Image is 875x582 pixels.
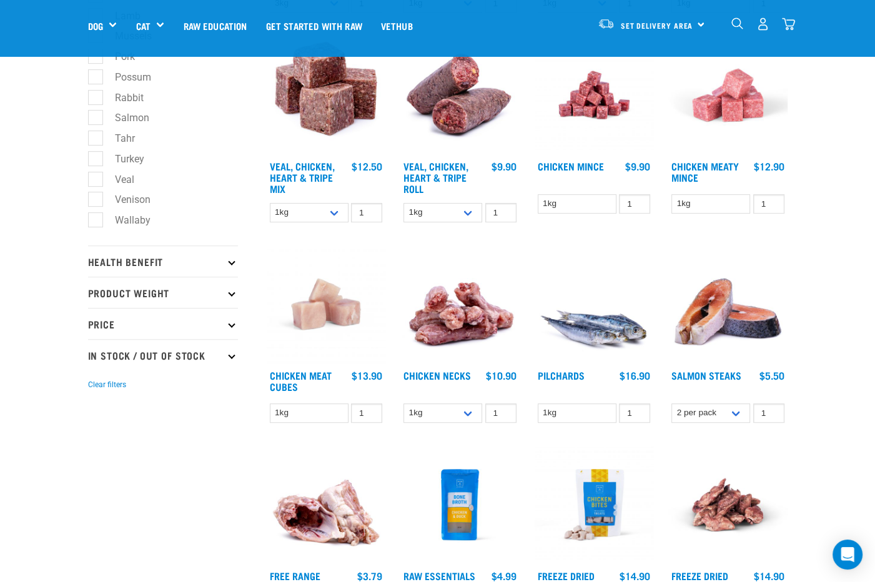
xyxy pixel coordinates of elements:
p: Health Benefit [88,245,238,277]
a: Pilchards [538,372,585,378]
div: $9.90 [492,160,517,172]
label: Tahr [95,131,140,146]
img: Chicken meat [267,245,386,364]
input: 1 [619,194,650,214]
label: Rabbit [95,90,149,106]
span: Set Delivery Area [621,23,693,27]
img: home-icon-1@2x.png [731,17,743,29]
button: Clear filters [88,379,126,390]
div: $4.99 [492,570,517,581]
p: In Stock / Out Of Stock [88,339,238,370]
a: Veal, Chicken, Heart & Tripe Roll [403,163,468,191]
img: home-icon@2x.png [782,17,795,31]
a: Raw Education [174,1,256,51]
label: Salmon [95,110,154,126]
label: Possum [95,69,156,85]
div: $5.50 [759,370,784,381]
input: 1 [619,403,650,423]
img: user.png [756,17,769,31]
input: 1 [485,203,517,222]
input: 1 [753,403,784,423]
div: $3.79 [357,570,382,581]
img: RE Product Shoot 2023 Nov8793 1 [400,445,520,565]
a: Chicken Necks [403,372,471,378]
img: Chicken Meaty Mince [668,36,788,155]
a: Chicken Meat Cubes [270,372,332,389]
label: Veal [95,172,139,187]
label: Turkey [95,151,149,167]
img: van-moving.png [598,18,615,29]
div: $14.90 [754,570,784,581]
a: Veal, Chicken, Heart & Tripe Mix [270,163,335,191]
a: Cat [136,19,150,33]
img: FD Chicken Hearts [668,445,788,565]
input: 1 [753,194,784,214]
img: RE Product Shoot 2023 Nov8581 [535,445,654,565]
label: Wallaby [95,212,156,228]
img: 1148 Salmon Steaks 01 [668,245,788,364]
img: Chicken M Ince 1613 [535,36,654,155]
img: Four Whole Pilchards [535,245,654,364]
div: $10.90 [486,370,517,381]
p: Product Weight [88,277,238,308]
a: Vethub [372,1,422,51]
div: $16.90 [620,370,650,381]
a: Chicken Meaty Mince [671,163,739,180]
div: $13.90 [352,370,382,381]
a: Salmon Steaks [671,372,741,378]
img: 1236 Chicken Frame Turks 01 [267,445,386,565]
div: $14.90 [620,570,650,581]
div: $12.50 [352,160,382,172]
input: 1 [351,203,382,222]
div: $9.90 [625,160,650,172]
input: 1 [351,403,382,423]
div: $12.90 [754,160,784,172]
input: 1 [485,403,517,423]
p: Price [88,308,238,339]
img: Pile Of Chicken Necks For Pets [400,245,520,364]
a: Dog [88,19,103,33]
a: Chicken Mince [538,163,604,169]
img: Veal Chicken Heart Tripe Mix 01 [267,36,386,155]
a: Get started with Raw [257,1,372,51]
div: Open Intercom Messenger [833,540,863,570]
img: 1263 Chicken Organ Roll 02 [400,36,520,155]
label: Venison [95,192,156,207]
